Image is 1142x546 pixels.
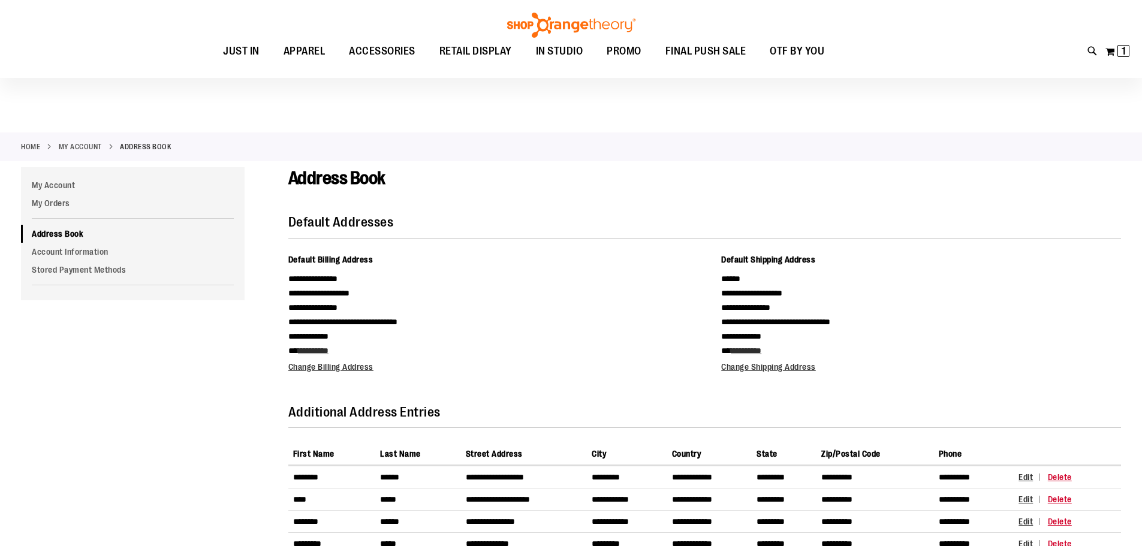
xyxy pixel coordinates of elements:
span: Default Billing Address [288,255,373,264]
span: Default Shipping Address [721,255,815,264]
a: IN STUDIO [524,38,595,65]
span: Edit [1019,517,1033,526]
a: Account Information [21,243,245,261]
th: Country [667,443,752,465]
a: RETAIL DISPLAY [427,38,524,65]
span: OTF BY YOU [770,38,824,65]
span: 1 [1122,45,1126,57]
td: Actions Column [1014,511,1121,533]
a: Delete [1048,494,1072,504]
a: Delete [1048,472,1072,482]
a: My Account [59,141,102,152]
a: My Orders [21,194,245,212]
a: Stored Payment Methods [21,261,245,279]
a: JUST IN [211,38,272,65]
strong: Address Book [120,141,171,152]
span: Edit [1019,472,1033,482]
a: Edit [1019,494,1045,504]
a: Edit [1019,472,1045,482]
a: APPAREL [272,38,338,65]
th: Street Address [461,443,587,465]
a: PROMO [595,38,653,65]
a: Address Book [21,225,245,243]
a: ACCESSORIES [337,38,427,65]
span: ACCESSORIES [349,38,415,65]
th: Zip/Postal Code [816,443,934,465]
th: First Name [288,443,375,465]
span: PROMO [607,38,641,65]
th: Last Name [375,443,461,465]
a: OTF BY YOU [758,38,836,65]
strong: Default Addresses [288,215,394,230]
th: City [587,443,667,465]
span: FINAL PUSH SALE [665,38,746,65]
span: Edit [1019,494,1033,504]
span: Address Book [288,168,385,188]
a: Change Billing Address [288,362,373,372]
span: IN STUDIO [536,38,583,65]
span: APPAREL [284,38,326,65]
a: Edit [1019,517,1045,526]
td: Actions Column [1014,466,1121,488]
a: My Account [21,176,245,194]
span: RETAIL DISPLAY [439,38,512,65]
strong: Additional Address Entries [288,405,441,420]
a: Delete [1048,517,1072,526]
td: Actions Column [1014,488,1121,511]
th: Phone [934,443,1014,465]
a: Home [21,141,40,152]
th: State [752,443,816,465]
a: Change Shipping Address [721,362,816,372]
span: JUST IN [223,38,260,65]
img: Shop Orangetheory [505,13,637,38]
a: FINAL PUSH SALE [653,38,758,65]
